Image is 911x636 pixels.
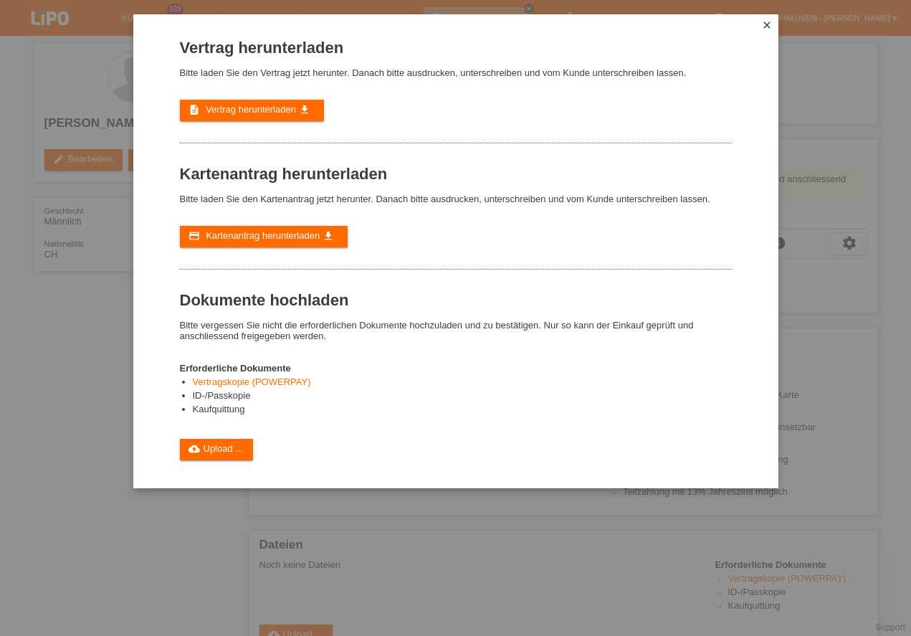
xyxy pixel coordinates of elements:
[180,439,254,460] a: cloud_uploadUpload ...
[180,194,732,204] p: Bitte laden Sie den Kartenantrag jetzt herunter. Danach bitte ausdrucken, unterschreiben und vom ...
[206,230,320,241] span: Kartenantrag herunterladen
[323,230,334,242] i: get_app
[180,363,732,374] h4: Erforderliche Dokumente
[180,67,732,78] p: Bitte laden Sie den Vertrag jetzt herunter. Danach bitte ausdrucken, unterschreiben und vom Kunde...
[193,390,732,404] li: ID-/Passkopie
[206,104,296,115] span: Vertrag herunterladen
[180,320,732,341] p: Bitte vergessen Sie nicht die erforderlichen Dokumente hochzuladen und zu bestätigen. Nur so kann...
[180,100,324,121] a: description Vertrag herunterladen get_app
[189,230,200,242] i: credit_card
[193,404,732,417] li: Kaufquittung
[761,19,773,31] i: close
[180,291,732,309] h1: Dokumente hochladen
[189,443,200,455] i: cloud_upload
[193,376,311,387] a: Vertragskopie (POWERPAY)
[189,104,200,115] i: description
[180,165,732,183] h1: Kartenantrag herunterladen
[758,18,776,34] a: close
[299,104,310,115] i: get_app
[180,39,732,57] h1: Vertrag herunterladen
[180,226,348,247] a: credit_card Kartenantrag herunterladen get_app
